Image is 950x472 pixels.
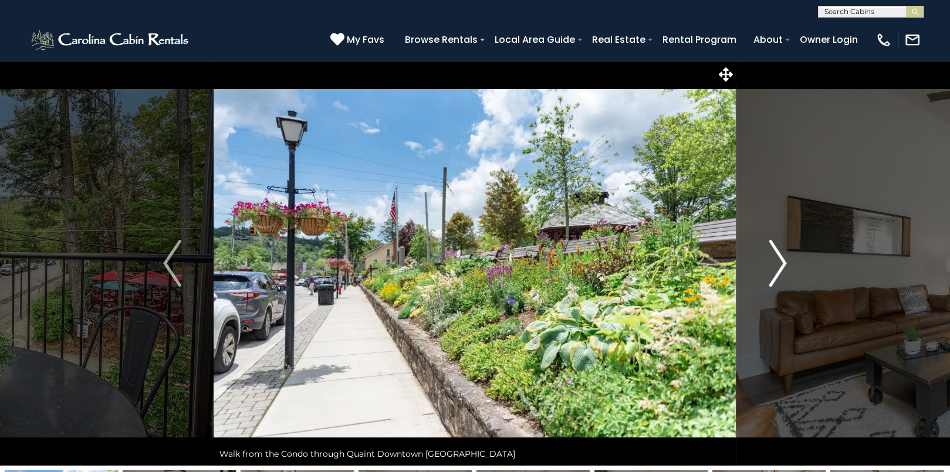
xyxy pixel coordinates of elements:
[330,32,387,47] a: My Favs
[131,61,214,466] button: Previous
[214,442,736,466] div: Walk from the Condo through Quaint Downtown [GEOGRAPHIC_DATA]
[163,240,181,287] img: arrow
[29,28,192,52] img: White-1-2.png
[489,29,581,50] a: Local Area Guide
[586,29,651,50] a: Real Estate
[769,240,786,287] img: arrow
[794,29,864,50] a: Owner Login
[748,29,789,50] a: About
[347,32,384,47] span: My Favs
[399,29,484,50] a: Browse Rentals
[875,32,892,48] img: phone-regular-white.png
[657,29,742,50] a: Rental Program
[904,32,921,48] img: mail-regular-white.png
[736,61,820,466] button: Next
